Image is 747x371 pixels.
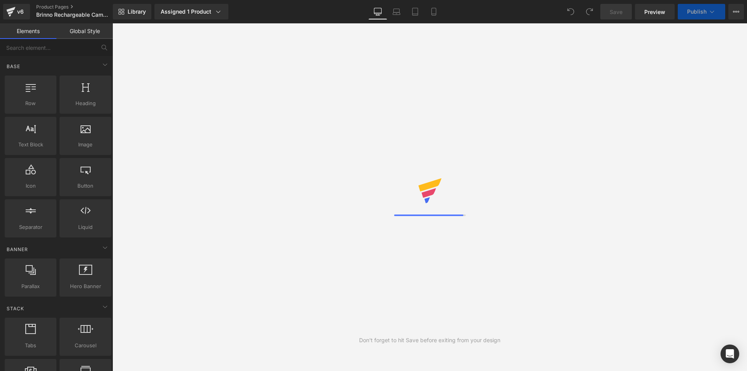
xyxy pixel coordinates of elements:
a: v6 [3,4,30,19]
span: Separator [7,223,54,231]
span: Library [128,8,146,15]
span: Banner [6,246,29,253]
span: Liquid [62,223,109,231]
a: New Library [113,4,151,19]
a: Tablet [406,4,424,19]
span: Stack [6,305,25,312]
a: Desktop [368,4,387,19]
span: Base [6,63,21,70]
span: Icon [7,182,54,190]
span: Save [610,8,622,16]
div: Open Intercom Messenger [721,345,739,363]
button: Publish [678,4,725,19]
button: More [728,4,744,19]
span: Image [62,141,109,149]
span: Text Block [7,141,54,149]
span: Row [7,99,54,107]
div: Assigned 1 Product [161,8,222,16]
button: Undo [563,4,579,19]
span: Hero Banner [62,282,109,290]
a: Preview [635,4,675,19]
span: Heading [62,99,109,107]
span: Carousel [62,341,109,350]
span: Parallax [7,282,54,290]
span: Brinno Rechargeable Camera Battery Kit for Time Lapse Camera Batteries | 2 MRB1000 Battery Packs,... [36,12,111,18]
span: Button [62,182,109,190]
button: Redo [582,4,597,19]
a: Laptop [387,4,406,19]
div: v6 [16,7,25,17]
span: Publish [687,9,707,15]
div: Don't forget to hit Save before exiting from your design [359,336,500,345]
a: Global Style [56,23,113,39]
a: Mobile [424,4,443,19]
span: Preview [644,8,665,16]
a: Product Pages [36,4,126,10]
span: Tabs [7,341,54,350]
